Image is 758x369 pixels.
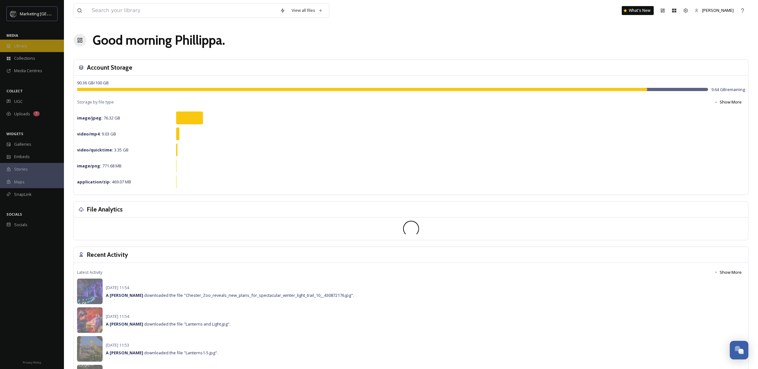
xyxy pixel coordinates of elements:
span: [DATE] 11:53 [106,342,129,348]
span: COLLECT [6,88,23,93]
span: Socials [14,222,27,228]
strong: A [PERSON_NAME] [106,292,143,298]
span: Storage by file type [77,99,114,105]
span: downloaded the file "Chester_Zoo_reveals_new_plans_for_spectacular_winter_light_trail_10__4308721... [106,292,354,298]
span: downloaded the file "Lanterns and Light.jpg". [106,321,231,327]
button: Show More [711,266,745,279]
span: Latest Activity [77,269,102,275]
strong: image/jpeg : [77,115,103,121]
strong: application/zip : [77,179,111,185]
span: SOCIALS [6,212,22,217]
span: Media Centres [14,68,42,74]
a: [PERSON_NAME] [692,4,737,17]
span: 771.68 MB [77,163,121,169]
h3: Account Storage [87,63,132,72]
span: Galleries [14,141,31,147]
div: 7 [33,111,40,116]
button: Show More [711,96,745,108]
span: Uploads [14,111,30,117]
span: Collections [14,55,35,61]
span: 76.32 GB [77,115,120,121]
h1: Good morning Phillippa . [93,31,225,50]
img: e18a1b54-41c1-4219-bb1e-3956f7c1c131.jpg [77,279,103,304]
button: Open Chat [730,341,748,359]
span: UGC [14,98,23,104]
img: MC-Logo-01.svg [10,11,17,17]
span: Library [14,43,27,49]
h3: File Analytics [87,205,123,214]
span: 469.07 MB [77,179,131,185]
strong: video/quicktime : [77,147,113,153]
span: Embeds [14,154,30,160]
span: [DATE] 11:54 [106,313,129,319]
span: Maps [14,179,25,185]
a: View all files [288,4,326,17]
a: Privacy Policy [23,358,41,366]
span: downloaded the file "Lanterns1-5.jpg". [106,350,218,356]
strong: image/png : [77,163,101,169]
span: WIDGETS [6,131,23,136]
span: 9.03 GB [77,131,116,137]
span: MEDIA [6,33,18,38]
input: Search your library [89,4,277,18]
span: Marketing [GEOGRAPHIC_DATA] [20,11,81,17]
img: a82dc8b4-8d3c-4787-9295-5e3e6fbf42e8.jpg [77,307,103,333]
span: SnapLink [14,191,32,197]
strong: video/mp4 : [77,131,101,137]
strong: A [PERSON_NAME] [106,321,143,327]
span: Privacy Policy [23,360,41,365]
strong: A [PERSON_NAME] [106,350,143,356]
span: Stories [14,166,28,172]
img: 20a0ea3c-7bab-4d48-89ac-17642d7c3b31.jpg [77,336,103,362]
a: What's New [622,6,654,15]
span: [DATE] 11:54 [106,285,129,290]
span: 90.36 GB / 100 GB [77,80,109,86]
span: [PERSON_NAME] [702,7,734,13]
h3: Recent Activity [87,250,128,259]
span: 3.35 GB [77,147,129,153]
span: 9.64 GB remaining [711,87,745,93]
